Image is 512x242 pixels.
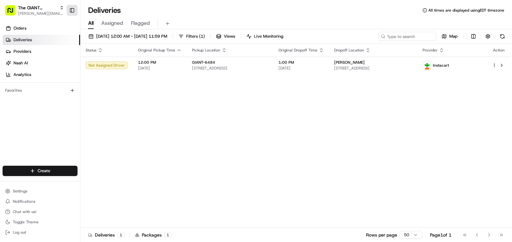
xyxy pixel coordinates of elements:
[279,66,324,71] span: [DATE]
[430,232,452,238] div: Page 1 of 1
[13,219,39,225] span: Toggle Theme
[192,66,268,71] span: [STREET_ADDRESS]
[101,19,123,27] span: Assigned
[13,199,35,204] span: Notifications
[334,60,365,65] span: [PERSON_NAME]
[3,23,80,33] a: Orders
[96,33,167,39] span: [DATE] 12:00 AM - [DATE] 11:59 PM
[88,232,124,238] div: Deliveries
[138,60,182,65] span: 12:00 PM
[14,25,26,31] span: Orders
[13,230,26,235] span: Log out
[14,60,28,66] span: Nash AI
[22,61,105,68] div: Start new chat
[14,37,32,43] span: Deliveries
[14,72,31,78] span: Analytics
[6,94,12,99] div: 📗
[22,68,81,73] div: We're available if you need us!
[64,109,78,114] span: Pylon
[224,33,235,39] span: Views
[439,32,461,41] button: Map
[13,189,27,194] span: Settings
[86,48,96,53] span: Status
[6,61,18,73] img: 1736555255976-a54dd68f-1ca7-489b-9aae-adbdc363a1c4
[186,33,205,39] span: Filters
[176,32,208,41] button: Filters(1)
[164,232,171,238] div: 1
[254,33,283,39] span: Live Monitoring
[13,93,49,100] span: Knowledge Base
[423,48,438,53] span: Provider
[279,60,324,65] span: 1:00 PM
[492,48,506,53] div: Action
[88,5,121,15] h1: Deliveries
[279,48,317,53] span: Original Dropoff Time
[3,228,78,237] button: Log out
[378,32,436,41] input: Type to search
[61,93,103,100] span: API Documentation
[117,232,124,238] div: 1
[423,61,431,70] img: profile_instacart_ahold_partner.png
[38,168,50,174] span: Create
[498,32,507,41] button: Refresh
[54,94,59,99] div: 💻
[3,218,78,227] button: Toggle Theme
[3,58,80,68] a: Nash AI
[3,207,78,216] button: Chat with us!
[243,32,286,41] button: Live Monitoring
[3,3,67,18] button: The GIANT Company[PERSON_NAME][EMAIL_ADDRESS][PERSON_NAME][DOMAIN_NAME]
[213,32,238,41] button: Views
[52,91,106,102] a: 💻API Documentation
[199,33,205,39] span: ( 1 )
[433,63,449,68] span: Instacart
[109,63,117,71] button: Start new chat
[88,19,94,27] span: All
[334,48,364,53] span: Dropoff Location
[428,8,504,13] span: All times are displayed using EDT timezone
[6,26,117,36] p: Welcome 👋
[3,70,80,80] a: Analytics
[18,5,57,11] button: The GIANT Company
[3,197,78,206] button: Notifications
[138,66,182,71] span: [DATE]
[131,19,150,27] span: Flagged
[192,60,215,65] span: GIANT-6484
[6,6,19,19] img: Nash
[3,166,78,176] button: Create
[3,35,80,45] a: Deliveries
[449,33,458,39] span: Map
[3,187,78,196] button: Settings
[17,42,106,48] input: Clear
[86,32,170,41] button: [DATE] 12:00 AM - [DATE] 11:59 PM
[14,49,31,54] span: Providers
[135,232,171,238] div: Packages
[334,66,412,71] span: [STREET_ADDRESS]
[366,232,397,238] p: Rows per page
[45,109,78,114] a: Powered byPylon
[3,85,78,96] div: Favorites
[3,46,80,57] a: Providers
[192,48,220,53] span: Pickup Location
[18,11,64,16] button: [PERSON_NAME][EMAIL_ADDRESS][PERSON_NAME][DOMAIN_NAME]
[138,48,175,53] span: Original Pickup Time
[4,91,52,102] a: 📗Knowledge Base
[13,209,36,214] span: Chat with us!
